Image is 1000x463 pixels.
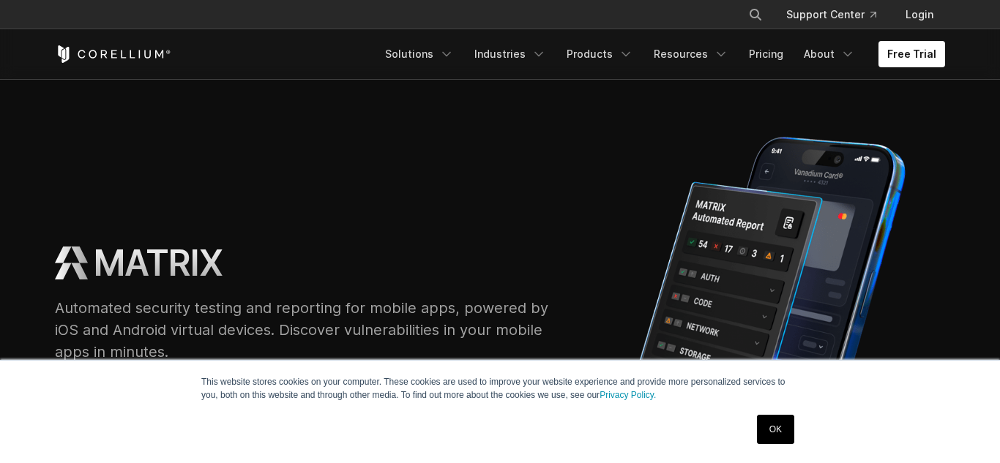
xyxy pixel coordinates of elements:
[55,297,562,363] p: Automated security testing and reporting for mobile apps, powered by iOS and Android virtual devi...
[55,246,88,279] img: MATRIX Logo
[757,415,794,444] a: OK
[376,41,463,67] a: Solutions
[558,41,642,67] a: Products
[94,241,223,285] h1: MATRIX
[376,41,945,67] div: Navigation Menu
[731,1,945,28] div: Navigation Menu
[894,1,945,28] a: Login
[775,1,888,28] a: Support Center
[55,45,171,63] a: Corellium Home
[201,375,799,402] p: This website stores cookies on your computer. These cookies are used to improve your website expe...
[742,1,769,28] button: Search
[645,41,737,67] a: Resources
[600,390,656,400] a: Privacy Policy.
[795,41,864,67] a: About
[740,41,792,67] a: Pricing
[878,41,945,67] a: Free Trial
[466,41,555,67] a: Industries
